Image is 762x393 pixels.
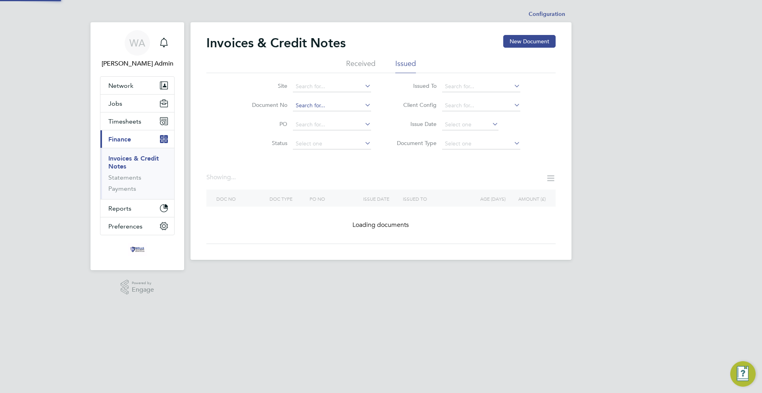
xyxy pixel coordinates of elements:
[442,138,520,149] input: Select one
[100,243,175,256] a: Go to home page
[108,174,141,181] a: Statements
[442,119,498,130] input: Select one
[100,217,174,235] button: Preferences
[121,280,154,295] a: Powered byEngage
[442,100,520,111] input: Search for...
[108,100,122,107] span: Jobs
[108,223,142,230] span: Preferences
[442,81,520,92] input: Search for...
[100,148,174,199] div: Finance
[100,59,175,68] span: Wills Admin
[391,139,437,147] label: Document Type
[293,138,371,149] input: Select one
[100,77,174,94] button: Network
[129,38,145,48] span: WA
[293,81,371,92] input: Search for...
[108,82,133,89] span: Network
[730,361,756,387] button: Engage Resource Center
[529,6,565,22] li: Configuration
[108,136,131,143] span: Finance
[242,120,287,128] label: PO
[231,173,236,181] span: ...
[108,118,141,125] span: Timesheets
[108,155,159,170] a: Invoices & Credit Notes
[391,82,437,89] label: Issued To
[100,199,174,217] button: Reports
[242,139,287,147] label: Status
[100,112,174,130] button: Timesheets
[242,101,287,108] label: Document No
[206,173,237,182] div: Showing
[242,82,287,89] label: Site
[108,205,131,212] span: Reports
[206,35,346,51] h2: Invoices & Credit Notes
[132,280,154,287] span: Powered by
[293,100,371,111] input: Search for...
[346,59,375,73] li: Received
[100,130,174,148] button: Finance
[90,22,184,270] nav: Main navigation
[108,185,136,192] a: Payments
[293,119,371,130] input: Search for...
[100,30,175,68] a: WA[PERSON_NAME] Admin
[100,95,174,112] button: Jobs
[132,287,154,293] span: Engage
[395,59,416,73] li: Issued
[128,243,147,256] img: wills-security-logo-retina.png
[391,120,437,128] label: Issue Date
[391,101,437,108] label: Client Config
[503,35,556,48] button: New Document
